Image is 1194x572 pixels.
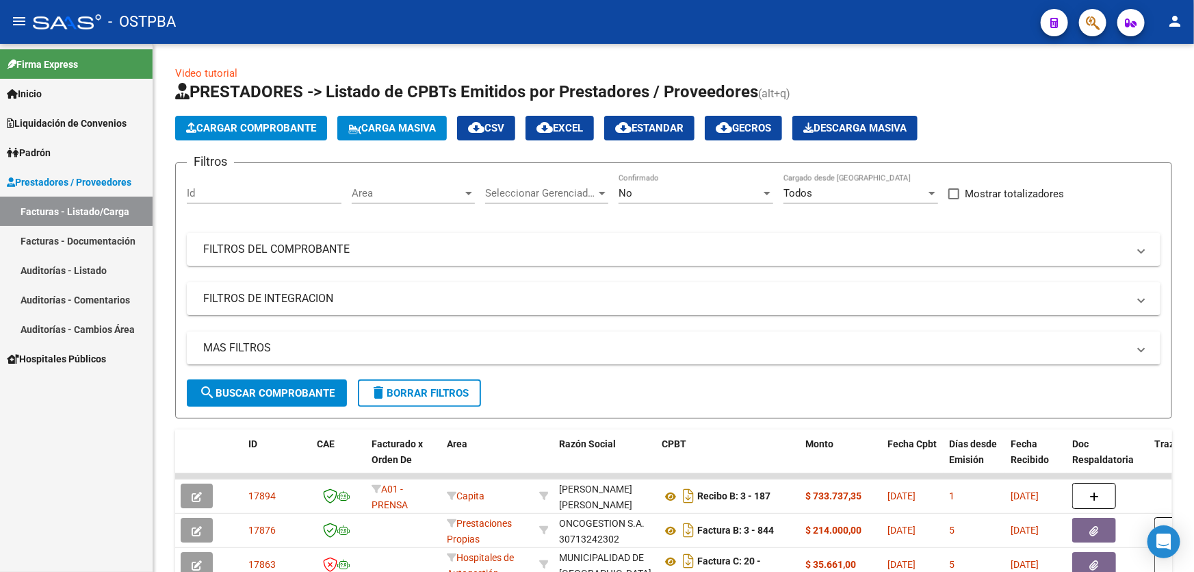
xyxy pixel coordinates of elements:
[705,116,782,140] button: Gecros
[175,82,758,101] span: PRESTADORES -> Listado de CPBTs Emitidos por Prestadores / Proveedores
[803,122,907,134] span: Descarga Masiva
[679,519,697,541] i: Descargar documento
[792,116,918,140] app-download-masive: Descarga masiva de comprobantes (adjuntos)
[203,291,1128,306] mat-panel-title: FILTROS DE INTEGRACION
[559,482,651,510] div: 20138817289
[441,430,534,490] datatable-header-cell: Area
[1072,438,1134,465] span: Doc Respaldatoria
[243,430,311,490] datatable-header-cell: ID
[619,187,632,199] span: No
[108,7,176,37] span: - OSTPBA
[186,122,316,134] span: Cargar Comprobante
[697,525,774,536] strong: Factura B: 3 - 844
[615,122,684,134] span: Estandar
[1011,438,1049,465] span: Fecha Recibido
[7,145,51,160] span: Padrón
[949,490,955,501] span: 1
[7,86,42,101] span: Inicio
[949,559,955,570] span: 5
[1167,13,1183,29] mat-icon: person
[372,438,423,465] span: Facturado x Orden De
[615,119,632,136] mat-icon: cloud_download
[949,525,955,536] span: 5
[348,122,436,134] span: Carga Masiva
[559,482,651,513] div: [PERSON_NAME] [PERSON_NAME]
[1067,430,1149,490] datatable-header-cell: Doc Respaldatoria
[1011,559,1039,570] span: [DATE]
[317,438,335,449] span: CAE
[949,438,997,465] span: Días desde Emisión
[1147,525,1180,558] div: Open Intercom Messenger
[203,242,1128,257] mat-panel-title: FILTROS DEL COMPROBANTE
[805,490,861,501] strong: $ 733.737,35
[199,387,335,399] span: Buscar Comprobante
[7,57,78,72] span: Firma Express
[887,559,916,570] span: [DATE]
[792,116,918,140] button: Descarga Masiva
[199,384,216,401] mat-icon: search
[248,559,276,570] span: 17863
[697,491,770,502] strong: Recibo B: 3 - 187
[468,122,504,134] span: CSV
[457,116,515,140] button: CSV
[887,438,937,449] span: Fecha Cpbt
[559,438,616,449] span: Razón Social
[248,438,257,449] span: ID
[352,187,463,199] span: Area
[203,340,1128,356] mat-panel-title: MAS FILTROS
[175,116,327,140] button: Cargar Comprobante
[1011,490,1039,501] span: [DATE]
[679,550,697,572] i: Descargar documento
[1005,430,1067,490] datatable-header-cell: Fecha Recibido
[805,559,856,570] strong: $ 35.661,00
[370,384,387,401] mat-icon: delete
[187,233,1160,266] mat-expansion-panel-header: FILTROS DEL COMPROBANTE
[248,490,276,501] span: 17894
[485,187,596,199] span: Seleccionar Gerenciador
[248,525,276,536] span: 17876
[554,430,656,490] datatable-header-cell: Razón Social
[662,438,686,449] span: CPBT
[7,116,127,131] span: Liquidación de Convenios
[882,430,944,490] datatable-header-cell: Fecha Cpbt
[656,430,800,490] datatable-header-cell: CPBT
[783,187,812,199] span: Todos
[447,518,512,545] span: Prestaciones Propias
[559,516,645,532] div: ONCOGESTION S.A.
[716,119,732,136] mat-icon: cloud_download
[7,175,131,190] span: Prestadores / Proveedores
[7,351,106,366] span: Hospitales Públicos
[187,282,1160,315] mat-expansion-panel-header: FILTROS DE INTEGRACION
[604,116,695,140] button: Estandar
[559,516,651,545] div: 30713242302
[525,116,594,140] button: EXCEL
[805,438,833,449] span: Monto
[11,13,27,29] mat-icon: menu
[800,430,882,490] datatable-header-cell: Monto
[805,525,861,536] strong: $ 214.000,00
[187,380,347,407] button: Buscar Comprobante
[536,119,553,136] mat-icon: cloud_download
[447,490,484,501] span: Capita
[944,430,1005,490] datatable-header-cell: Días desde Emisión
[468,119,484,136] mat-icon: cloud_download
[1011,525,1039,536] span: [DATE]
[887,525,916,536] span: [DATE]
[372,484,408,510] span: A01 - PRENSA
[175,67,237,79] a: Video tutorial
[358,380,481,407] button: Borrar Filtros
[311,430,366,490] datatable-header-cell: CAE
[337,116,447,140] button: Carga Masiva
[370,387,469,399] span: Borrar Filtros
[758,87,790,100] span: (alt+q)
[447,438,467,449] span: Area
[716,122,771,134] span: Gecros
[187,332,1160,364] mat-expansion-panel-header: MAS FILTROS
[887,490,916,501] span: [DATE]
[187,152,234,171] h3: Filtros
[536,122,583,134] span: EXCEL
[366,430,441,490] datatable-header-cell: Facturado x Orden De
[679,485,697,507] i: Descargar documento
[965,186,1064,202] span: Mostrar totalizadores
